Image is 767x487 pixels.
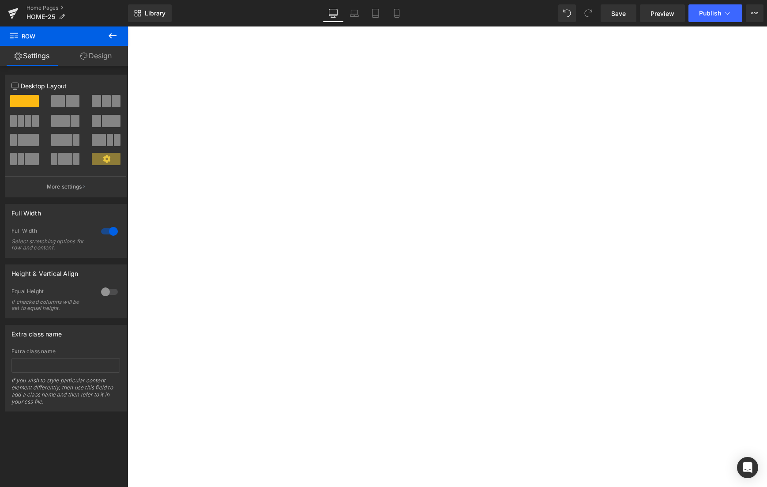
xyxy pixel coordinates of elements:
a: Mobile [386,4,407,22]
span: Publish [699,10,721,17]
span: Save [611,9,626,18]
p: Desktop Layout [11,81,120,91]
span: Preview [650,9,674,18]
div: If checked columns will be set to equal height. [11,299,91,311]
div: If you wish to style particular content element differently, then use this field to add a class n... [11,377,120,411]
span: HOME-25 [26,13,55,20]
div: Open Intercom Messenger [737,457,758,478]
a: Design [64,46,128,66]
span: Row [9,26,97,46]
p: More settings [47,183,82,191]
div: Select stretching options for row and content. [11,238,91,251]
div: Equal Height [11,288,92,297]
iframe: To enrich screen reader interactions, please activate Accessibility in Grammarly extension settings [128,26,767,487]
button: Undo [558,4,576,22]
div: Extra class name [11,325,62,338]
a: Preview [640,4,685,22]
button: Publish [688,4,742,22]
button: Redo [579,4,597,22]
div: Full Width [11,204,41,217]
div: Extra class name [11,348,120,355]
a: Tablet [365,4,386,22]
a: New Library [128,4,172,22]
button: More [746,4,763,22]
a: Home Pages [26,4,128,11]
div: Height & Vertical Align [11,265,78,277]
span: Library [145,9,165,17]
button: More settings [5,176,126,197]
div: Full Width [11,227,92,237]
a: Desktop [323,4,344,22]
a: Laptop [344,4,365,22]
